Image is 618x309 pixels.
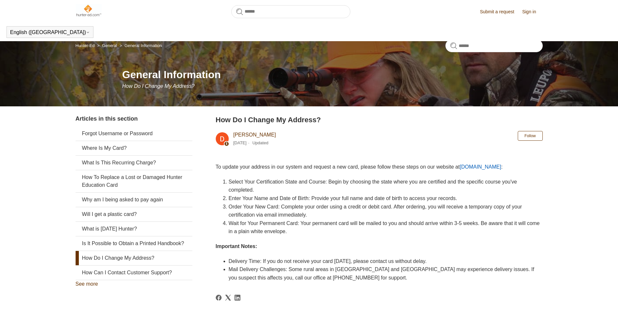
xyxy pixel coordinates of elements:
a: Hunter-Ed [76,43,95,48]
li: Hunter-Ed [76,43,96,48]
p: To update your address in our system and request a new card, please follow these steps on our web... [216,163,543,171]
li: Wait for Your Permanent Card: Your permanent card will be mailed to you and should arrive within ... [229,219,543,236]
a: Where Is My Card? [76,141,192,155]
li: General [96,43,118,48]
h1: General Information [122,67,543,82]
span: How Do I Change My Address? [122,83,195,89]
li: Enter Your Name and Date of Birth: Provide your full name and date of birth to access your records. [229,194,543,203]
a: Facebook [216,295,222,301]
li: Order Your New Card: Complete your order using a credit or debit card. After ordering, you will r... [229,203,543,219]
button: English ([GEOGRAPHIC_DATA]) [10,30,90,35]
time: 03/04/2024, 09:52 [233,140,247,145]
a: [PERSON_NAME] [233,132,276,137]
input: Search [445,39,543,52]
li: General Information [118,43,162,48]
a: [DOMAIN_NAME] [460,164,501,170]
a: How To Replace a Lost or Damaged Hunter Education Card [76,170,192,192]
li: Updated [252,140,268,145]
span: Articles in this section [76,115,138,122]
a: LinkedIn [235,295,240,301]
button: Follow Article [518,131,543,141]
a: Forgot Username or Password [76,126,192,141]
a: Submit a request [480,8,521,15]
li: Select Your Certification State and Course: Begin by choosing the state where you are certified a... [229,178,543,194]
strong: Important Notes: [216,244,257,249]
a: X Corp [225,295,231,301]
a: Why am I being asked to pay again [76,193,192,207]
a: See more [76,281,98,287]
a: Sign in [522,8,543,15]
h2: How Do I Change My Address? [216,114,543,125]
a: General [102,43,117,48]
svg: Share this page on Facebook [216,295,222,301]
a: Will I get a plastic card? [76,207,192,221]
img: Hunter-Ed Help Center home page [76,4,102,17]
input: Search [231,5,350,18]
a: How Do I Change My Address? [76,251,192,265]
svg: Share this page on X Corp [225,295,231,301]
a: How Can I Contact Customer Support? [76,266,192,280]
svg: Share this page on LinkedIn [235,295,240,301]
a: What is [DATE] Hunter? [76,222,192,236]
li: Delivery Time: If you do not receive your card [DATE], please contact us without delay. [229,257,543,266]
a: What Is This Recurring Charge? [76,156,192,170]
a: Is It Possible to Obtain a Printed Handbook? [76,236,192,251]
a: General Information [125,43,162,48]
li: Mail Delivery Challenges: Some rural areas in [GEOGRAPHIC_DATA] and [GEOGRAPHIC_DATA] may experie... [229,265,543,282]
